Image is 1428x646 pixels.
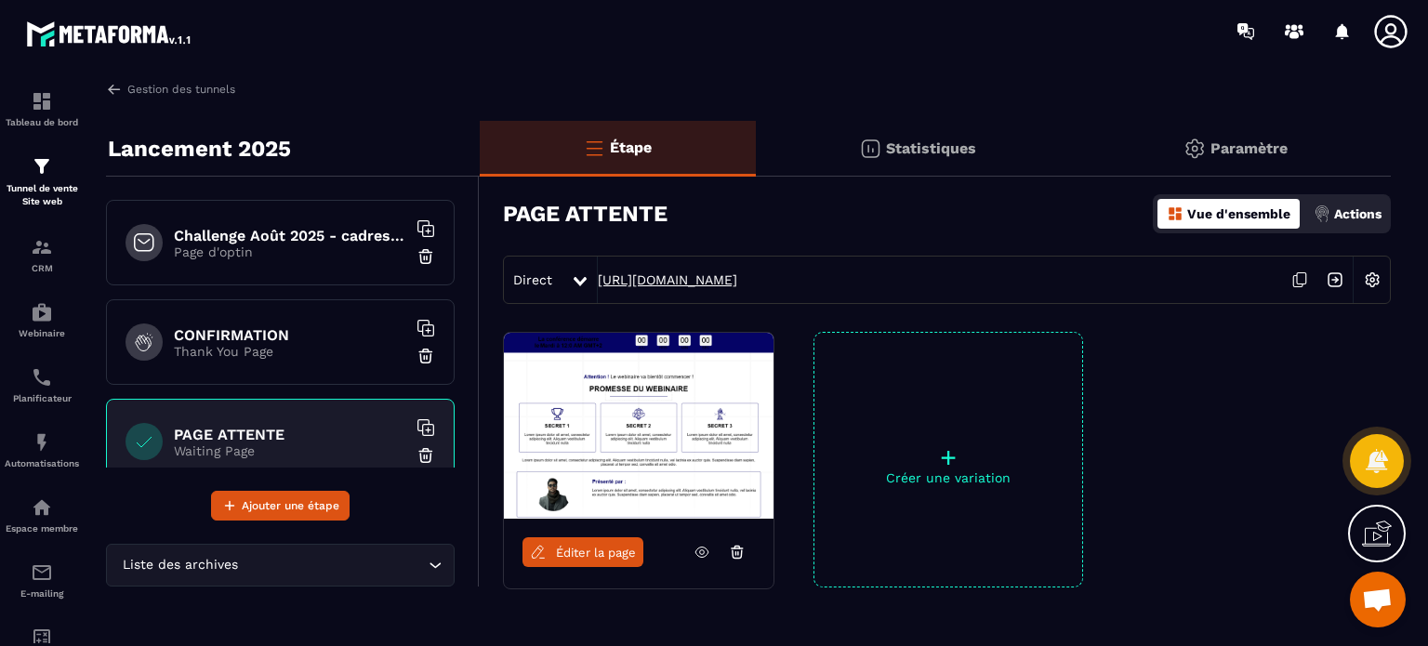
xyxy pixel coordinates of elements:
p: Tunnel de vente Site web [5,182,79,208]
img: formation [31,155,53,178]
img: formation [31,90,53,112]
h3: PAGE ATTENTE [503,201,668,227]
p: Créer une variation [814,470,1082,485]
p: Actions [1334,206,1382,221]
span: Éditer la page [556,546,636,560]
p: Waiting Page [174,443,406,458]
p: Webinaire [5,328,79,338]
div: Ouvrir le chat [1350,572,1406,627]
h6: PAGE ATTENTE [174,426,406,443]
p: CRM [5,263,79,273]
h6: CONFIRMATION [174,326,406,344]
img: trash [416,446,435,465]
a: schedulerschedulerPlanificateur [5,352,79,417]
img: setting-gr.5f69749f.svg [1183,138,1206,160]
p: Automatisations [5,458,79,468]
a: automationsautomationsEspace membre [5,482,79,547]
a: formationformationTunnel de vente Site web [5,141,79,222]
input: Search for option [242,555,424,575]
img: automations [31,496,53,519]
img: image [504,333,773,519]
p: + [814,444,1082,470]
p: Étape [610,138,652,156]
img: arrow [106,81,123,98]
img: setting-w.858f3a88.svg [1355,262,1390,297]
img: dashboard-orange.40269519.svg [1167,205,1183,222]
a: formationformationTableau de bord [5,76,79,141]
span: Liste des archives [118,555,242,575]
img: automations [31,431,53,454]
a: formationformationCRM [5,222,79,287]
a: emailemailE-mailing [5,547,79,613]
p: Tableau de bord [5,117,79,127]
img: logo [26,17,193,50]
img: formation [31,236,53,258]
p: Thank You Page [174,344,406,359]
img: actions.d6e523a2.png [1314,205,1330,222]
button: Ajouter une étape [211,491,350,521]
a: Éditer la page [522,537,643,567]
img: trash [416,247,435,266]
p: Page d'optin [174,244,406,259]
img: stats.20deebd0.svg [859,138,881,160]
p: Vue d'ensemble [1187,206,1290,221]
span: Ajouter une étape [242,496,339,515]
h6: Challenge Août 2025 - cadres entrepreneurs [174,227,406,244]
p: Espace membre [5,523,79,534]
img: arrow-next.bcc2205e.svg [1317,262,1353,297]
p: Paramètre [1210,139,1288,157]
p: Lancement 2025 [108,130,291,167]
img: bars-o.4a397970.svg [583,137,605,159]
p: Statistiques [886,139,976,157]
a: Gestion des tunnels [106,81,235,98]
p: Planificateur [5,393,79,403]
a: [URL][DOMAIN_NAME] [598,272,737,287]
a: automationsautomationsWebinaire [5,287,79,352]
p: E-mailing [5,588,79,599]
img: automations [31,301,53,323]
img: trash [416,347,435,365]
div: Search for option [106,544,455,587]
img: scheduler [31,366,53,389]
a: automationsautomationsAutomatisations [5,417,79,482]
img: email [31,561,53,584]
span: Direct [513,272,552,287]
